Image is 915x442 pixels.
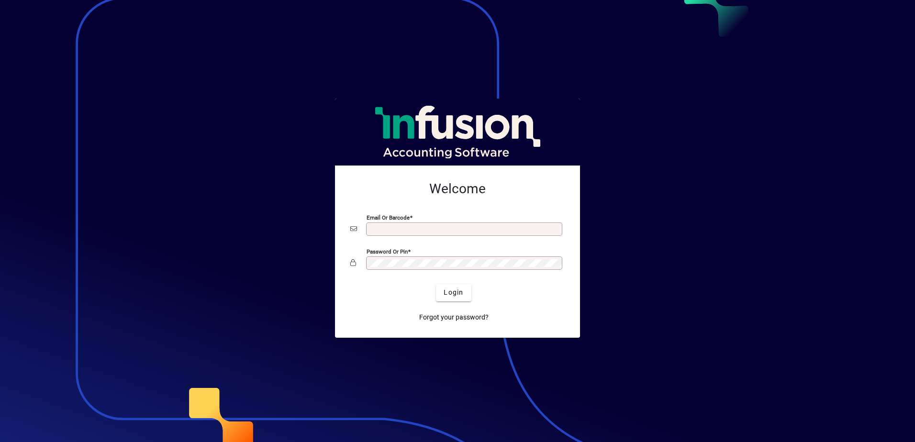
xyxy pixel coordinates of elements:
[444,287,463,298] span: Login
[367,214,410,221] mat-label: Email or Barcode
[436,284,471,301] button: Login
[350,181,565,197] h2: Welcome
[367,248,408,254] mat-label: Password or Pin
[419,312,489,322] span: Forgot your password?
[415,309,492,326] a: Forgot your password?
